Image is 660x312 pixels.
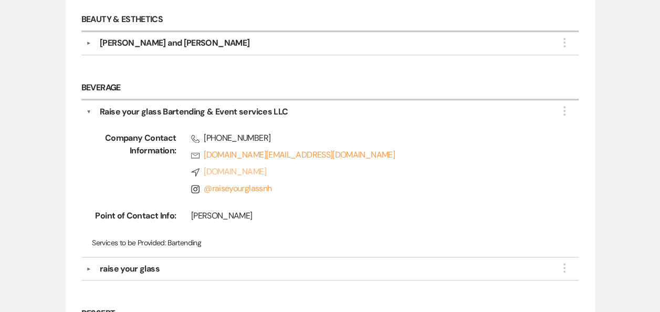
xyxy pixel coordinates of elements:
div: [PERSON_NAME] [191,210,549,222]
p: Bartending [92,237,568,248]
span: [PHONE_NUMBER] [191,132,549,144]
div: raise your glass [100,263,160,275]
a: @raiseyourglassnh [204,183,271,194]
button: ▼ [86,106,91,118]
span: Company Contact Information: [92,132,176,199]
button: ▼ [82,40,95,46]
h6: Beverage [81,77,579,100]
span: Point of Contact Info: [92,210,176,226]
a: [DOMAIN_NAME][EMAIL_ADDRESS][DOMAIN_NAME] [191,149,549,161]
span: Services to be Provided: [92,238,166,247]
div: [PERSON_NAME] and [PERSON_NAME] [100,37,249,49]
h6: Beauty & Esthetics [81,9,579,32]
a: [DOMAIN_NAME] [191,165,549,178]
button: ▼ [82,266,95,272]
div: Raise your glass Bartending & Event services LLC [100,106,288,118]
